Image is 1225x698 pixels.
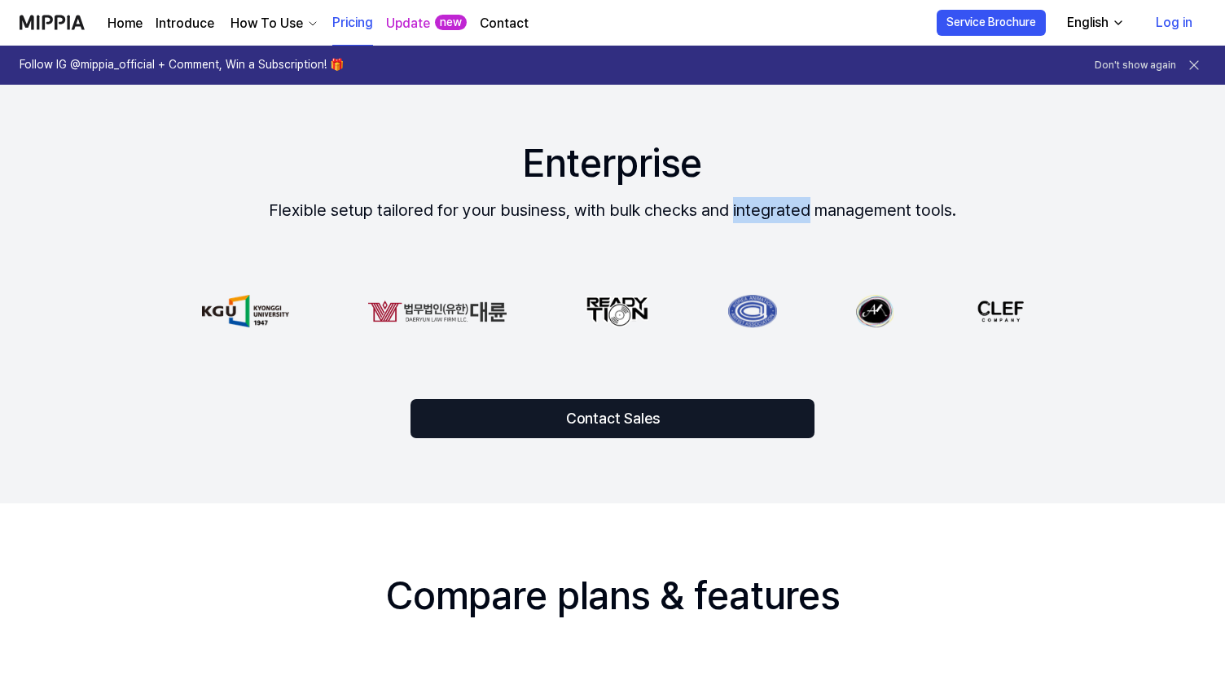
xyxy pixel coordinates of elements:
[195,295,283,327] img: partner-logo-0
[108,14,143,33] a: Home
[579,295,643,327] img: partner-logo-2
[1054,7,1135,39] button: English
[1064,13,1112,33] div: English
[386,14,430,33] a: Update
[523,136,702,191] div: Enterprise
[1095,59,1176,72] button: Don't show again
[20,57,344,73] h1: Follow IG @mippia_official + Comment, Win a Subscription! 🎁
[227,14,306,33] div: How To Use
[227,14,319,33] button: How To Use
[937,10,1046,36] button: Service Brochure
[332,1,373,46] a: Pricing
[435,15,467,31] div: new
[965,295,1024,327] img: partner-logo-5
[721,295,771,327] img: partner-logo-3
[480,14,529,33] a: Contact
[269,197,956,223] div: Flexible setup tailored for your business, with bulk checks and integrated management tools.
[386,568,840,623] div: Compare plans & features
[850,295,887,327] img: partner-logo-4
[156,14,214,33] a: Introduce
[411,399,814,438] button: Contact Sales
[361,295,501,327] img: partner-logo-1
